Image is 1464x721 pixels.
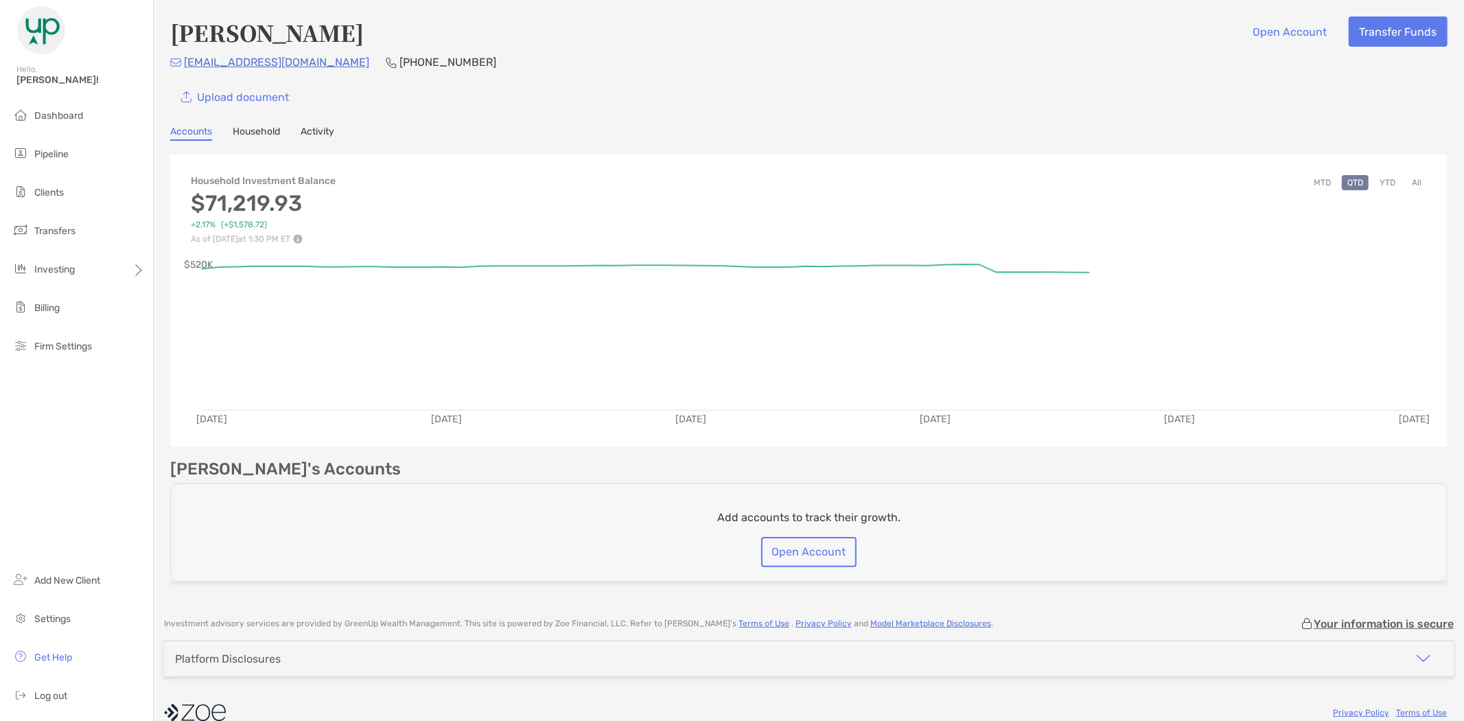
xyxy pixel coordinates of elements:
text: [DATE] [196,413,227,425]
div: Platform Disclosures [175,652,281,665]
img: dashboard icon [12,106,29,123]
button: Transfer Funds [1349,16,1448,47]
a: Accounts [170,126,212,141]
p: Your information is secure [1314,617,1454,630]
span: +2.17% [191,220,216,230]
text: [DATE] [1399,413,1430,425]
button: All [1406,175,1427,190]
img: icon arrow [1415,650,1432,667]
a: Upload document [170,82,299,112]
span: Transfers [34,225,75,237]
img: get-help icon [12,648,29,665]
h4: [PERSON_NAME] [170,16,364,48]
img: settings icon [12,610,29,626]
span: Log out [34,690,67,702]
img: Performance Info [293,234,303,244]
p: Investment advisory services are provided by GreenUp Wealth Management . This site is powered by ... [164,619,993,629]
p: As of [DATE] at 1:30 PM ET [191,234,336,244]
a: Terms of Use [1396,708,1447,718]
img: Phone Icon [386,57,397,68]
p: Add accounts to track their growth. [717,509,901,526]
span: ( +$1,578.72 ) [221,220,267,230]
text: [DATE] [431,413,462,425]
button: QTD [1342,175,1369,190]
img: Zoe Logo [16,5,66,55]
h4: Household Investment Balance [191,175,336,187]
button: Open Account [761,537,857,567]
a: Privacy Policy [1333,708,1389,718]
img: pipeline icon [12,145,29,161]
img: billing icon [12,299,29,315]
a: Terms of Use [739,619,789,628]
img: clients icon [12,183,29,200]
img: button icon [181,91,191,103]
span: [PERSON_NAME]! [16,74,145,86]
h3: $71,219.93 [191,190,336,216]
img: Email Icon [170,58,181,67]
a: Privacy Policy [795,619,852,628]
text: [DATE] [675,413,706,425]
text: [DATE] [920,413,951,425]
span: Firm Settings [34,341,92,352]
img: transfers icon [12,222,29,238]
img: investing icon [12,260,29,277]
button: YTD [1374,175,1401,190]
p: [EMAIL_ADDRESS][DOMAIN_NAME] [184,54,369,71]
button: MTD [1308,175,1336,190]
span: Investing [34,264,75,275]
a: Activity [301,126,334,141]
text: [DATE] [1164,413,1195,425]
p: [PERSON_NAME]'s Accounts [170,461,401,478]
span: Dashboard [34,110,83,122]
text: $520K [184,259,213,271]
img: logout icon [12,687,29,703]
img: firm-settings icon [12,337,29,354]
a: Model Marketplace Disclosures [870,619,991,628]
a: Household [233,126,280,141]
p: [PHONE_NUMBER] [399,54,496,71]
button: Open Account [1242,16,1338,47]
span: Settings [34,613,71,625]
img: add_new_client icon [12,571,29,588]
span: Clients [34,187,64,198]
span: Get Help [34,652,72,663]
span: Billing [34,302,60,314]
span: Add New Client [34,575,100,586]
span: Pipeline [34,148,69,160]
